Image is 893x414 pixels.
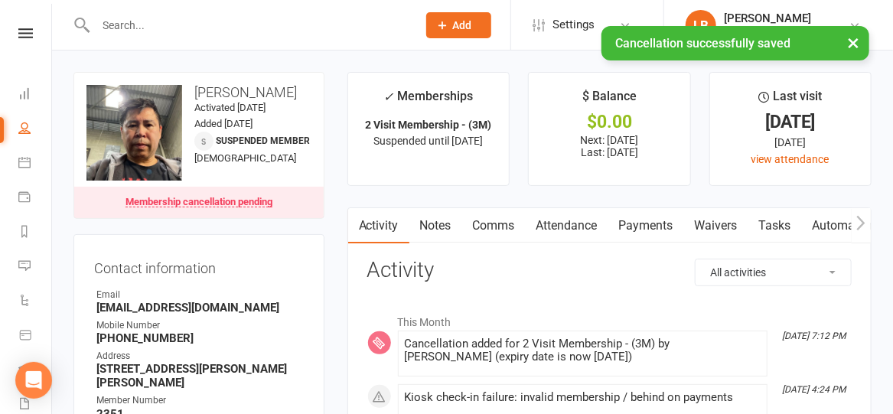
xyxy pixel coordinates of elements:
input: Search... [91,15,406,36]
a: Reports [18,216,53,250]
a: Product Sales [18,319,53,354]
span: Suspended member [216,135,310,146]
h3: Contact information [94,255,304,276]
span: Settings [552,8,595,42]
div: The Ironfist Gym [724,25,811,39]
time: Added [DATE] [194,118,253,129]
div: [DATE] [724,114,857,130]
a: Dashboard [18,78,53,112]
div: [PERSON_NAME] [724,11,811,25]
h3: Activity [367,259,852,282]
button: × [839,26,867,59]
div: Kiosk check-in failure: invalid membership / behind on payments [405,391,761,404]
i: ✓ [383,90,393,104]
img: image1708321332.png [86,85,182,181]
a: Payments [608,208,684,243]
a: Attendance [526,208,608,243]
div: Member Number [96,393,304,408]
a: Calendar [18,147,53,181]
div: Memberships [383,86,473,115]
a: Waivers [684,208,748,243]
strong: [PHONE_NUMBER] [96,331,304,345]
div: Cancellation successfully saved [601,26,869,60]
span: [DEMOGRAPHIC_DATA] [194,152,296,164]
a: Notes [409,208,462,243]
div: Address [96,349,304,363]
a: view attendance [751,153,829,165]
span: Suspended until [DATE] [373,135,483,147]
div: Mobile Number [96,318,304,333]
a: Payments [18,181,53,216]
strong: 2 Visit Membership - (3M) [365,119,491,131]
a: Tasks [748,208,802,243]
a: People [18,112,53,147]
div: $ Balance [582,86,637,114]
i: [DATE] 7:12 PM [782,331,846,341]
span: Add [453,19,472,31]
a: Comms [462,208,526,243]
i: [DATE] 4:24 PM [782,384,846,395]
a: Activity [348,208,409,243]
div: Email [96,288,304,302]
strong: [EMAIL_ADDRESS][DOMAIN_NAME] [96,301,304,315]
time: Activated [DATE] [194,102,266,113]
div: Membership cancellation pending [125,197,272,207]
p: Next: [DATE] Last: [DATE] [543,134,676,158]
button: Add [426,12,491,38]
h3: [PERSON_NAME] [86,85,311,100]
a: Automations [802,208,893,243]
div: $0.00 [543,114,676,130]
li: This Month [367,306,852,331]
div: LB [686,10,716,41]
div: Open Intercom Messenger [15,362,52,399]
div: [DATE] [724,134,857,151]
strong: [STREET_ADDRESS][PERSON_NAME][PERSON_NAME] [96,362,304,390]
div: Cancellation added for 2 Visit Membership - (3M) by [PERSON_NAME] (expiry date is now [DATE]) [405,337,761,363]
div: Last visit [758,86,822,114]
